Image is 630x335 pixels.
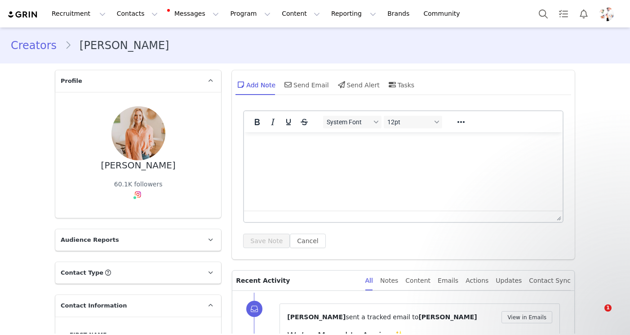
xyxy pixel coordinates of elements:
div: Emails [438,271,458,291]
img: instagram.svg [134,191,142,198]
div: [PERSON_NAME] [101,160,176,171]
div: Add Note [235,74,275,95]
img: 2067306441--s.jpg [111,106,165,160]
button: Contacts [111,4,163,24]
button: Reveal or hide additional toolbar items [453,116,469,128]
button: Recruitment [46,4,111,24]
span: System Font [327,118,371,126]
button: Underline [281,116,296,128]
div: 60.1K followers [114,180,163,189]
span: Contact Type [61,268,103,277]
p: Recent Activity [236,271,358,290]
button: Content [276,4,325,24]
span: [PERSON_NAME] [287,313,346,321]
a: Creators [11,37,65,54]
span: sent a tracked email to [346,313,418,321]
a: Tasks [554,4,573,24]
img: 2fa0fef1-6d88-4e11-b99c-83c31f24481c.png [599,7,614,21]
div: Content [405,271,430,291]
button: Profile [594,7,623,21]
span: Profile [61,77,82,86]
span: 12pt [387,118,431,126]
button: Bold [249,116,265,128]
img: grin logo [7,10,39,19]
button: Italic [265,116,280,128]
div: Notes [380,271,398,291]
button: Save Note [243,234,290,248]
button: View in Emails [501,311,552,323]
span: [PERSON_NAME] [418,313,477,321]
iframe: Intercom notifications message [441,248,621,311]
span: 1 [604,304,612,312]
button: Reporting [326,4,382,24]
button: Notifications [574,4,594,24]
span: Audience Reports [61,235,119,244]
iframe: Rich Text Area [244,132,563,211]
button: Strikethrough [297,116,312,128]
div: Tasks [387,74,415,95]
a: Community [418,4,470,24]
span: Contact Information [61,301,127,310]
button: Fonts [323,116,382,128]
button: Messages [164,4,224,24]
iframe: Intercom live chat [586,304,608,326]
div: All [365,271,373,291]
div: Send Email [283,74,329,95]
div: Send Alert [336,74,380,95]
a: Brands [382,4,417,24]
button: Search [533,4,553,24]
div: Press the Up and Down arrow keys to resize the editor. [553,211,563,222]
button: Cancel [290,234,325,248]
button: Font sizes [384,116,442,128]
button: Program [225,4,276,24]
